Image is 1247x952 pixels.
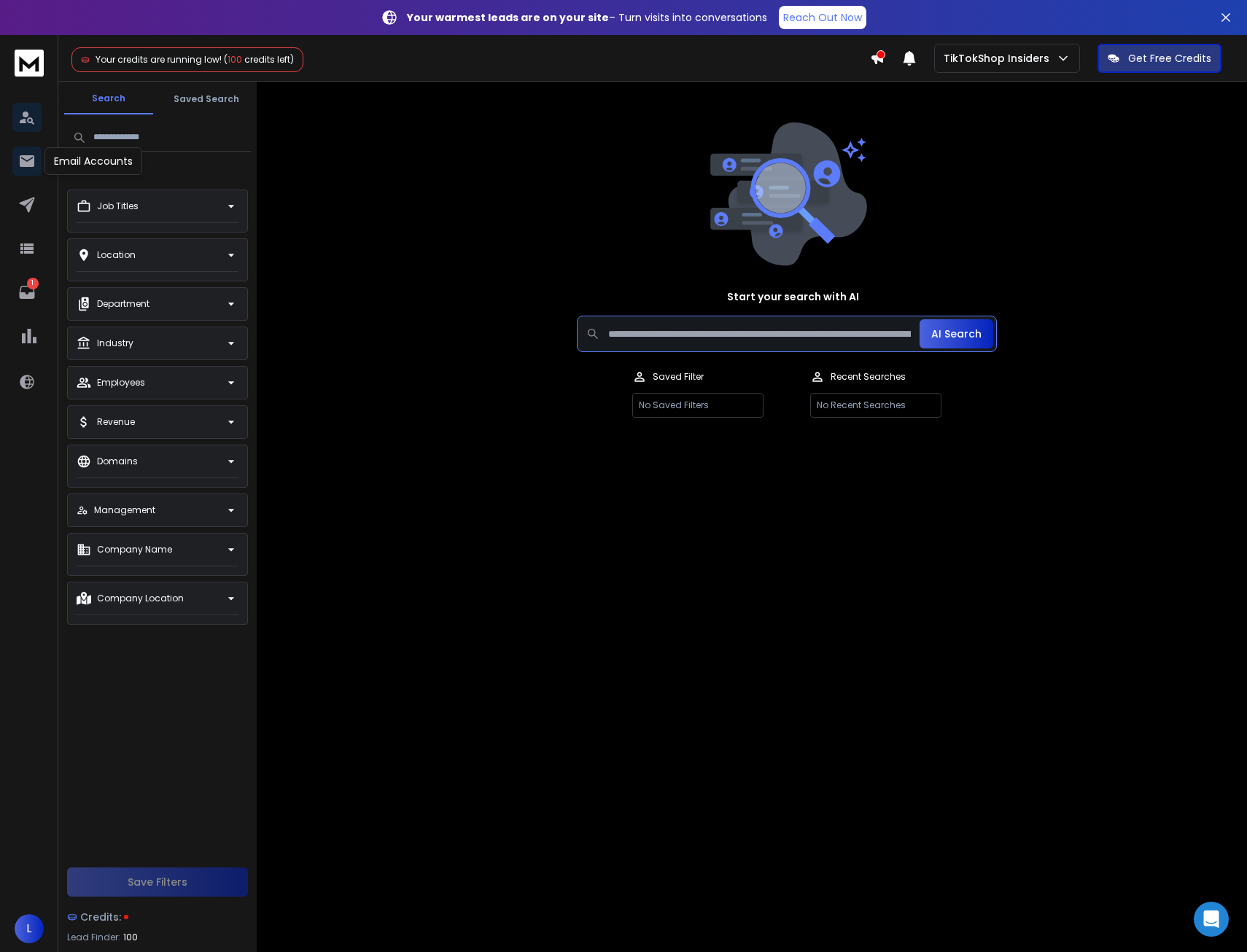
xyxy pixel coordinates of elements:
a: Reach Out Now [779,6,866,29]
span: 100 [228,53,242,66]
p: TikTokShop Insiders [944,51,1055,66]
img: image [707,122,867,266]
p: No Saved Filters [632,393,764,418]
p: – Turn visits into conversations [407,10,767,25]
strong: Your warmest leads are on your site [407,10,609,25]
button: L [15,914,44,943]
p: Company Location [97,593,184,604]
p: Location [97,249,136,261]
p: Employees [97,377,145,389]
img: logo [15,50,44,77]
p: No Recent Searches [810,393,941,418]
p: Job Titles [97,200,139,212]
p: Saved Filter [653,371,704,383]
span: ( credits left) [224,53,294,66]
span: 100 [123,932,138,943]
p: Revenue [97,416,135,428]
p: Department [97,298,149,310]
p: Domains [97,456,138,467]
p: Industry [97,338,133,349]
a: Credits: [67,902,248,932]
p: Lead Finder: [67,932,120,943]
div: Email Accounts [44,147,142,175]
p: Reach Out Now [783,10,862,25]
button: AI Search [920,319,993,348]
button: Search [64,84,153,114]
p: 1 [27,278,39,289]
button: Get Free Credits [1098,44,1221,73]
span: Credits: [80,910,121,924]
p: Company Name [97,544,172,555]
button: Saved Search [162,85,251,114]
a: 1 [12,278,42,307]
p: Recent Searches [831,371,906,383]
p: Management [94,504,155,516]
div: Open Intercom Messenger [1194,902,1229,937]
span: Your credits are running low! [96,53,222,66]
h1: Start your search with AI [727,289,859,304]
p: Get Free Credits [1128,51,1211,66]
